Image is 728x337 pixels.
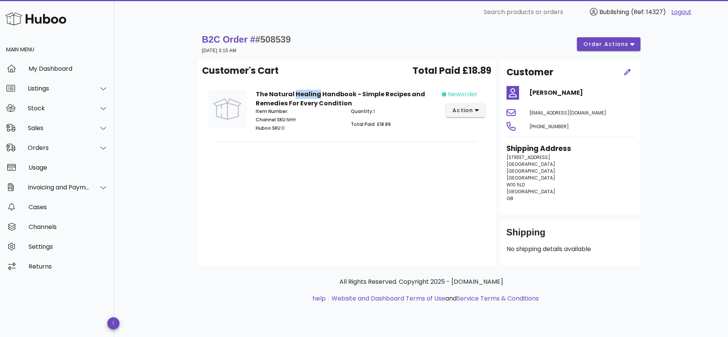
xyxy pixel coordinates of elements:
[256,125,282,131] span: Huboo SKU:
[28,105,90,112] div: Stock
[351,108,373,114] span: Quantity:
[583,40,629,48] span: order actions
[529,110,606,116] span: [EMAIL_ADDRESS][DOMAIN_NAME]
[29,65,108,72] div: My Dashboard
[507,181,525,188] span: W10 5LD
[507,175,555,181] span: [GEOGRAPHIC_DATA]
[256,116,287,123] span: Channel SKU:
[507,245,634,254] p: No shipping details available
[507,188,555,195] span: [GEOGRAPHIC_DATA]
[507,161,555,167] span: [GEOGRAPHIC_DATA]
[29,243,108,250] div: Settings
[529,88,634,97] h4: [PERSON_NAME]
[5,11,66,27] img: Huboo Logo
[256,125,342,132] p: 0
[312,294,326,303] a: help
[28,124,90,132] div: Sales
[204,277,639,286] p: All Rights Reserved. Copyright 2025 - [DOMAIN_NAME]
[446,103,485,117] button: action
[351,108,437,115] p: 1
[351,121,391,127] span: Total Paid: £18.89
[448,90,478,99] span: neworder
[507,168,555,174] span: [GEOGRAPHIC_DATA]
[29,223,108,230] div: Channels
[529,123,569,130] span: [PHONE_NUMBER]
[28,85,90,92] div: Listings
[631,8,666,16] span: (Ref: 14327)
[29,164,108,171] div: Usage
[599,8,629,16] span: Bublishing
[256,108,288,114] span: Item Number:
[255,34,291,45] span: #508539
[507,195,513,202] span: GB
[413,64,491,78] span: Total Paid £18.89
[507,65,553,79] h2: Customer
[457,294,539,303] a: Service Terms & Conditions
[202,64,279,78] span: Customer's Cart
[577,37,640,51] button: order actions
[29,263,108,270] div: Returns
[28,184,90,191] div: Invoicing and Payments
[256,116,342,123] p: NHH
[28,144,90,151] div: Orders
[671,8,691,17] a: Logout
[331,294,445,303] a: Website and Dashboard Terms of Use
[256,90,425,108] strong: The Natural Healing Handbook - Simple Recipes and Remedies For Every Condition
[208,90,247,128] img: Product Image
[507,143,634,154] h3: Shipping Address
[507,154,550,161] span: [STREET_ADDRESS]
[329,294,539,303] li: and
[202,48,237,53] small: [DATE] 3:15 AM
[452,107,473,114] span: action
[29,203,108,211] div: Cases
[507,226,634,245] div: Shipping
[202,34,291,45] strong: B2C Order #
